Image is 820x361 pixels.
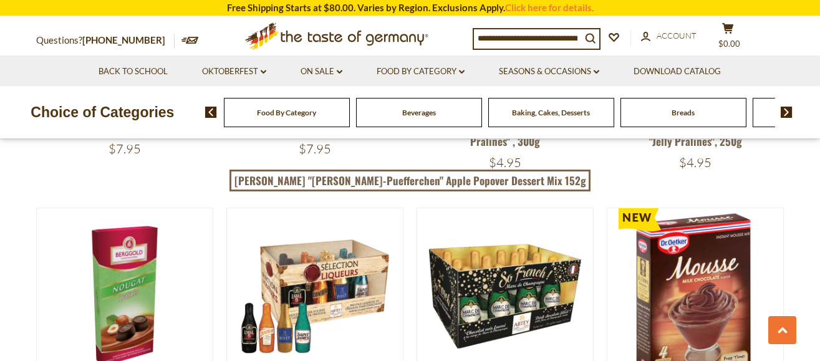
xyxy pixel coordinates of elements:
a: On Sale [301,65,342,79]
span: $7.95 [299,141,331,156]
img: next arrow [781,107,793,118]
a: Breads [672,108,695,117]
a: Back to School [99,65,168,79]
span: $7.95 [109,141,141,156]
span: $4.95 [679,155,711,170]
p: Questions? [36,32,175,49]
a: Click here for details. [505,2,594,13]
a: Account [641,29,697,43]
a: Baking, Cakes, Desserts [512,108,590,117]
span: $4.95 [489,155,521,170]
a: [PERSON_NAME] "[PERSON_NAME]-Puefferchen" Apple Popover Dessert Mix 152g [229,170,591,192]
button: $0.00 [710,22,747,54]
a: Oktoberfest [202,65,266,79]
a: Food By Category [377,65,465,79]
img: previous arrow [205,107,217,118]
a: Download Catalog [634,65,721,79]
span: $0.00 [718,39,740,49]
span: Account [657,31,697,41]
a: Food By Category [257,108,316,117]
a: Beverages [402,108,436,117]
a: [PHONE_NUMBER] [82,34,165,46]
a: Seasons & Occasions [499,65,599,79]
